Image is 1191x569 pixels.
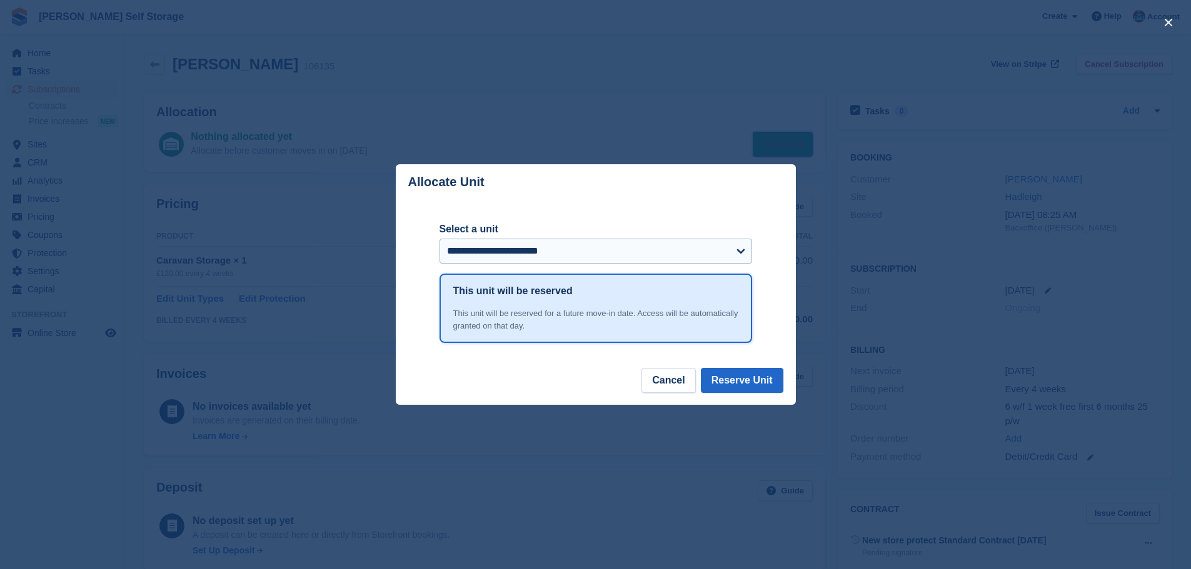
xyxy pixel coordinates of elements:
[440,222,752,237] label: Select a unit
[701,368,783,393] button: Reserve Unit
[1158,12,1178,32] button: close
[408,175,485,189] p: Allocate Unit
[641,368,695,393] button: Cancel
[453,284,573,299] h1: This unit will be reserved
[453,307,738,332] div: This unit will be reserved for a future move-in date. Access will be automatically granted on tha...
